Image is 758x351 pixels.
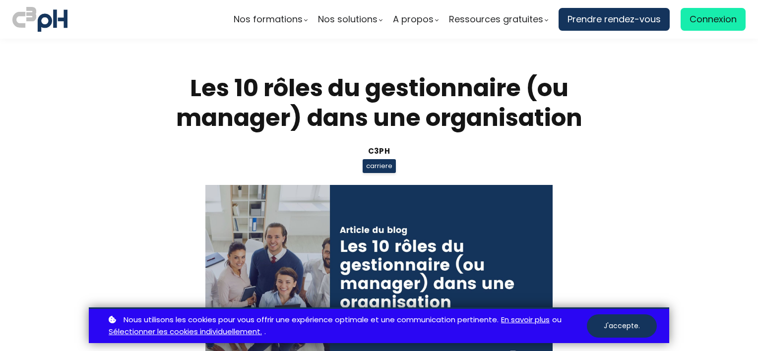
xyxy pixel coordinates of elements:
span: Prendre rendez-vous [568,12,661,27]
span: A propos [393,12,434,27]
span: Connexion [690,12,737,27]
div: C3pH [148,145,610,157]
span: Nos solutions [318,12,378,27]
img: logo C3PH [12,5,67,34]
p: ou . [106,314,587,339]
button: J'accepte. [587,314,657,338]
a: En savoir plus [501,314,550,326]
a: Connexion [681,8,746,31]
a: Prendre rendez-vous [559,8,670,31]
span: Nos formations [234,12,303,27]
span: Ressources gratuites [449,12,543,27]
a: Sélectionner les cookies individuellement. [109,326,262,338]
span: carriere [363,159,396,173]
span: Nous utilisons les cookies pour vous offrir une expérience optimale et une communication pertinente. [124,314,499,326]
h1: Les 10 rôles du gestionnaire (ou manager) dans une organisation [148,73,610,133]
